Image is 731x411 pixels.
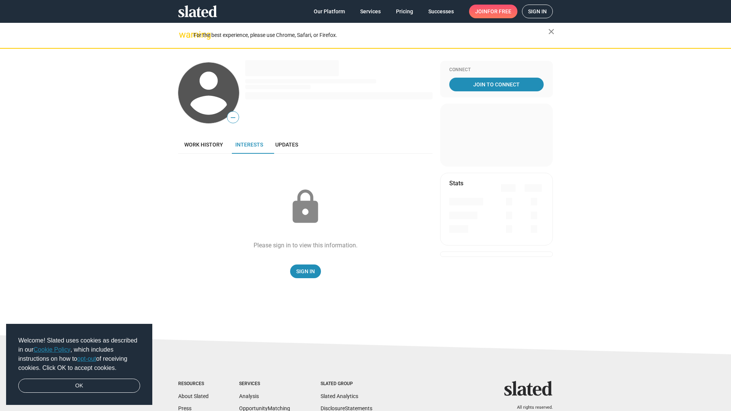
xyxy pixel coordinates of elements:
div: Connect [449,67,544,73]
span: Successes [428,5,454,18]
span: Pricing [396,5,413,18]
a: Joinfor free [469,5,517,18]
span: Our Platform [314,5,345,18]
span: Sign in [528,5,547,18]
div: Services [239,381,290,387]
a: Pricing [390,5,419,18]
div: Please sign in to view this information. [254,241,358,249]
a: dismiss cookie message [18,379,140,393]
mat-icon: lock [286,188,324,226]
span: Services [360,5,381,18]
mat-icon: warning [179,30,188,39]
a: Analysis [239,393,259,399]
mat-card-title: Stats [449,179,463,187]
a: Join To Connect [449,78,544,91]
span: — [227,113,239,123]
span: Join [475,5,511,18]
div: Slated Group [321,381,372,387]
a: Sign In [290,264,321,278]
mat-icon: close [547,27,556,36]
span: Welcome! Slated uses cookies as described in our , which includes instructions on how to of recei... [18,336,140,373]
span: for free [487,5,511,18]
a: Sign in [522,5,553,18]
div: For the best experience, please use Chrome, Safari, or Firefox. [193,30,548,40]
span: Sign In [296,264,315,278]
a: Cookie Policy [34,346,70,353]
a: Our Platform [308,5,351,18]
span: Updates [275,142,298,148]
a: opt-out [77,355,96,362]
span: Work history [184,142,223,148]
span: Interests [235,142,263,148]
div: Resources [178,381,209,387]
div: cookieconsent [6,324,152,405]
a: Successes [422,5,460,18]
a: Slated Analytics [321,393,358,399]
span: Join To Connect [451,78,542,91]
a: Services [354,5,387,18]
a: Work history [178,135,229,154]
a: Interests [229,135,269,154]
a: About Slated [178,393,209,399]
a: Updates [269,135,304,154]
